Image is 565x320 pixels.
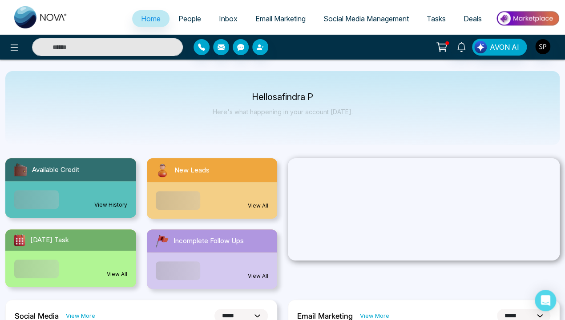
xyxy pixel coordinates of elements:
a: Tasks [418,10,455,27]
a: Deals [455,10,491,27]
img: newLeads.svg [154,162,171,179]
a: View All [107,270,127,278]
span: Deals [464,14,482,23]
img: followUps.svg [154,233,170,249]
a: View More [66,312,95,320]
img: Market-place.gif [495,8,560,28]
p: Hello safindra P [213,93,353,101]
img: availableCredit.svg [12,162,28,178]
a: Social Media Management [315,10,418,27]
a: People [169,10,210,27]
a: Inbox [210,10,246,27]
a: View All [248,202,268,210]
span: New Leads [174,165,210,176]
a: Home [132,10,169,27]
a: Incomplete Follow UpsView All [141,229,283,289]
a: New LeadsView All [141,158,283,219]
span: Available Credit [32,165,79,175]
img: Lead Flow [474,41,487,53]
a: View More [360,312,389,320]
img: todayTask.svg [12,233,27,247]
button: AVON AI [472,39,527,56]
span: Inbox [219,14,238,23]
span: AVON AI [490,42,519,52]
span: People [178,14,201,23]
span: [DATE] Task [30,235,69,245]
span: Home [141,14,161,23]
a: Email Marketing [246,10,315,27]
img: Nova CRM Logo [14,6,68,28]
span: Incomplete Follow Ups [174,236,244,246]
span: Tasks [427,14,446,23]
div: Open Intercom Messenger [535,290,556,311]
span: Social Media Management [323,14,409,23]
p: Here's what happening in your account [DATE]. [213,108,353,116]
a: View All [248,272,268,280]
img: User Avatar [535,39,550,54]
span: Email Marketing [255,14,306,23]
a: View History [94,201,127,209]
